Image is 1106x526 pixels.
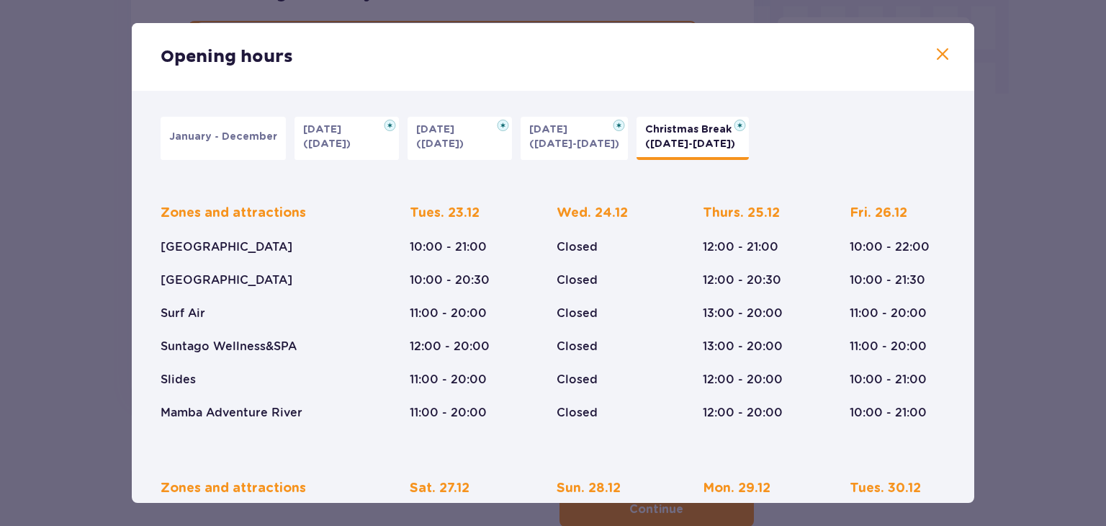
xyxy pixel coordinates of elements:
p: 10:00 - 21:00 [850,372,927,388]
p: 10:00 - 21:00 [410,239,487,255]
p: [DATE] [416,122,463,137]
p: 12:00 - 20:00 [410,339,490,355]
p: Closed [557,372,598,388]
p: Mamba Adventure River [161,405,302,421]
p: Slides [161,372,196,388]
p: Closed [557,306,598,321]
p: 12:00 - 21:00 [703,239,778,255]
p: 10:00 - 20:30 [410,272,490,288]
p: Closed [557,339,598,355]
p: [GEOGRAPHIC_DATA] [161,239,292,255]
p: 12:00 - 20:00 [703,372,783,388]
p: 11:00 - 20:00 [410,372,487,388]
p: 11:00 - 20:00 [850,339,927,355]
p: Tues. 30.12 [850,480,921,497]
p: 10:00 - 22:00 [850,239,930,255]
p: ([DATE]-[DATE]) [645,137,735,151]
p: [DATE] [303,122,350,137]
p: Zones and attractions [161,205,306,222]
p: 12:00 - 20:30 [703,272,781,288]
p: Fri. 26.12 [850,205,907,222]
p: ([DATE]) [303,137,351,151]
button: [DATE]([DATE]-[DATE]) [521,117,628,160]
p: Zones and attractions [161,480,306,497]
button: January - December [161,117,286,160]
p: 10:00 - 21:00 [850,405,927,421]
p: 11:00 - 20:00 [410,306,487,321]
p: Closed [557,239,598,255]
button: [DATE]([DATE]) [408,117,512,160]
p: ([DATE]) [416,137,464,151]
p: Closed [557,272,598,288]
p: Surf Air [161,306,205,321]
p: Wed. 24.12 [557,205,628,222]
p: 13:00 - 20:00 [703,339,783,355]
p: January - December [169,130,277,144]
p: 11:00 - 20:00 [850,306,927,321]
p: 13:00 - 20:00 [703,306,783,321]
p: Sun. 28.12 [557,480,621,497]
p: Christmas Break [645,122,740,137]
p: Opening hours [161,46,293,68]
button: [DATE]([DATE]) [295,117,399,160]
p: 12:00 - 20:00 [703,405,783,421]
p: ([DATE]-[DATE]) [529,137,619,151]
p: [GEOGRAPHIC_DATA] [161,272,292,288]
p: Suntago Wellness&SPA [161,339,297,355]
p: [DATE] [529,122,576,137]
p: 10:00 - 21:30 [850,272,925,288]
p: Mon. 29.12 [703,480,770,497]
p: Closed [557,405,598,421]
button: Christmas Break([DATE]-[DATE]) [637,117,749,160]
p: Tues. 23.12 [410,205,480,222]
p: 11:00 - 20:00 [410,405,487,421]
p: Sat. 27.12 [410,480,469,497]
p: Thurs. 25.12 [703,205,780,222]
